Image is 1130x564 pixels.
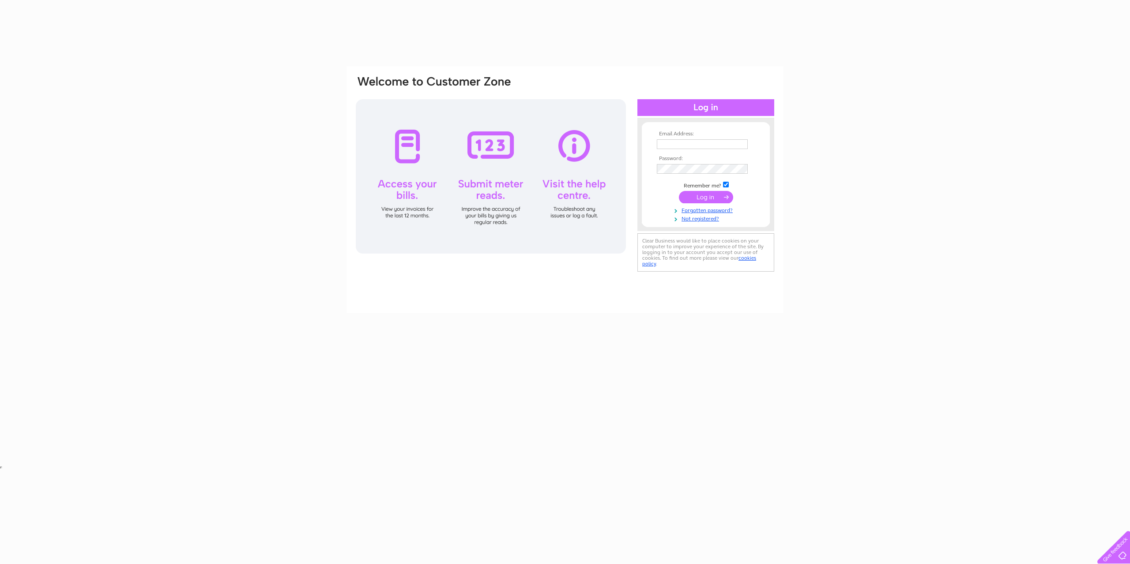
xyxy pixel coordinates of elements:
a: Forgotten password? [657,205,757,214]
a: Not registered? [657,214,757,222]
th: Email Address: [655,131,757,137]
input: Submit [679,191,733,203]
a: cookies policy [642,255,756,267]
div: Clear Business would like to place cookies on your computer to improve your experience of the sit... [637,233,774,272]
th: Password: [655,156,757,162]
td: Remember me? [655,180,757,189]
